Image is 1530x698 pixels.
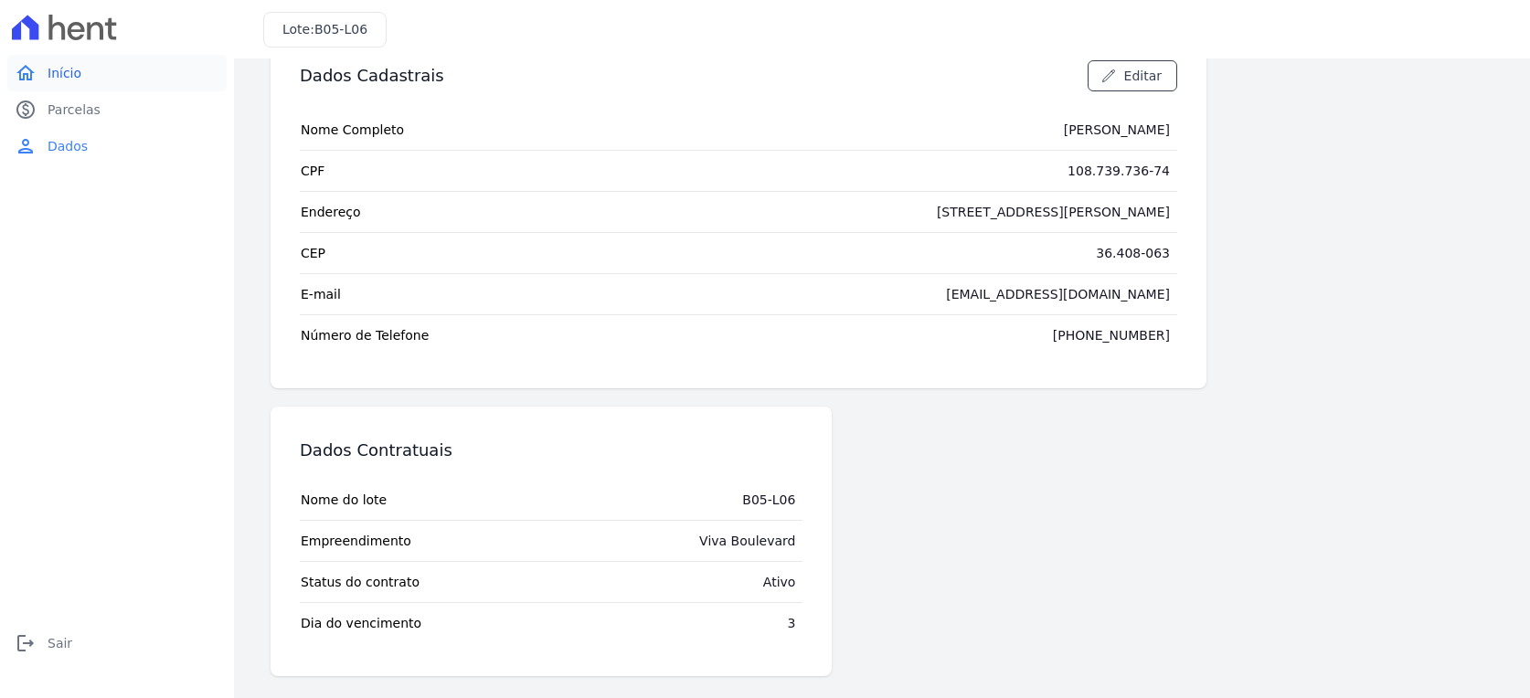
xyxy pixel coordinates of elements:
[7,128,227,164] a: personDados
[1068,162,1170,180] div: 108.739.736-74
[300,439,452,461] h3: Dados Contratuais
[699,532,795,550] div: Viva Boulevard
[1096,244,1170,262] div: 36.408-063
[15,62,37,84] i: home
[1064,121,1170,139] div: [PERSON_NAME]
[7,55,227,91] a: homeInício
[282,20,367,39] h3: Lote:
[1124,67,1162,85] span: Editar
[301,285,341,303] span: E-mail
[48,137,88,155] span: Dados
[300,65,444,87] h3: Dados Cadastrais
[301,203,361,221] span: Endereço
[15,632,37,654] i: logout
[937,203,1170,221] div: [STREET_ADDRESS][PERSON_NAME]
[301,326,429,344] span: Número de Telefone
[314,22,367,37] span: B05-L06
[301,162,324,180] span: CPF
[301,573,420,591] span: Status do contrato
[48,634,72,652] span: Sair
[15,99,37,121] i: paid
[301,244,325,262] span: CEP
[301,532,411,550] span: Empreendimento
[787,614,795,632] div: 3
[48,100,101,119] span: Parcelas
[946,285,1170,303] div: [EMAIL_ADDRESS][DOMAIN_NAME]
[1053,326,1170,344] div: [PHONE_NUMBER]
[15,135,37,157] i: person
[742,491,795,509] div: B05-L06
[763,573,796,591] div: Ativo
[301,491,387,509] span: Nome do lote
[301,121,404,139] span: Nome Completo
[301,614,421,632] span: Dia do vencimento
[48,64,81,82] span: Início
[7,91,227,128] a: paidParcelas
[1088,60,1177,91] a: Editar
[7,625,227,661] a: logoutSair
